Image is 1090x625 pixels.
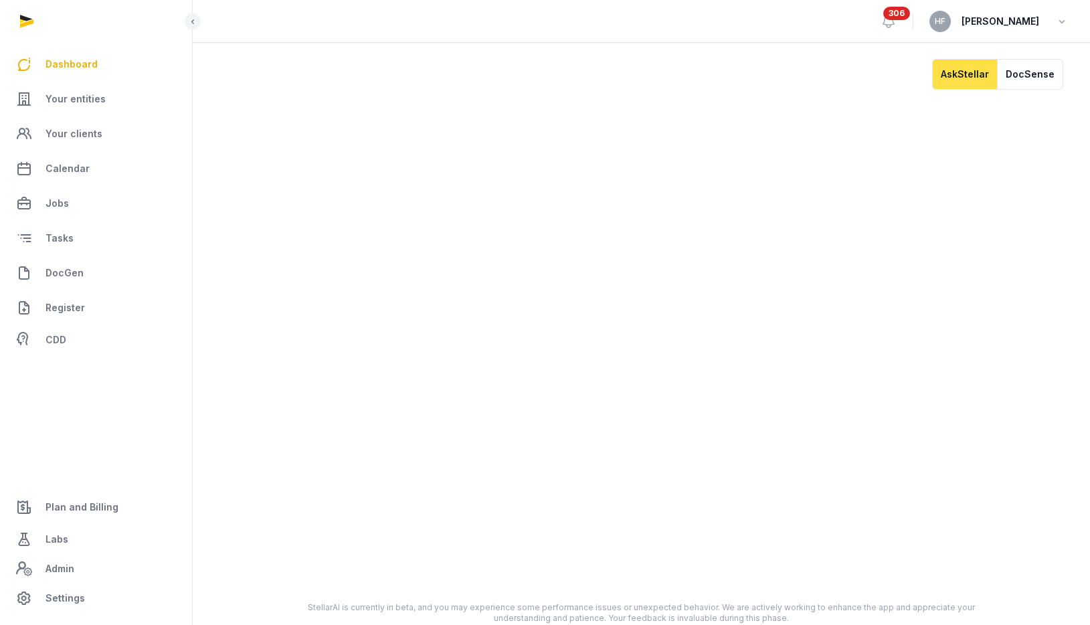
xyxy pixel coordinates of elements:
[11,153,181,185] a: Calendar
[929,11,951,32] button: HF
[46,56,98,72] span: Dashboard
[997,59,1063,90] button: DocSense
[11,327,181,353] a: CDD
[11,523,181,555] a: Labs
[46,230,74,246] span: Tasks
[11,83,181,115] a: Your entities
[46,195,69,211] span: Jobs
[46,300,85,316] span: Register
[11,582,181,614] a: Settings
[46,531,68,547] span: Labs
[46,332,66,348] span: CDD
[11,292,181,324] a: Register
[11,187,181,219] a: Jobs
[962,13,1039,29] span: [PERSON_NAME]
[46,126,102,142] span: Your clients
[46,499,118,515] span: Plan and Billing
[11,118,181,150] a: Your clients
[883,7,910,20] span: 306
[46,561,74,577] span: Admin
[46,590,85,606] span: Settings
[46,265,84,281] span: DocGen
[935,17,945,25] span: HF
[11,257,181,289] a: DocGen
[46,91,106,107] span: Your entities
[11,491,181,523] a: Plan and Billing
[282,602,1000,624] div: StellarAI is currently in beta, and you may experience some performance issues or unexpected beha...
[11,48,181,80] a: Dashboard
[11,555,181,582] a: Admin
[932,59,997,90] button: AskStellar
[46,161,90,177] span: Calendar
[11,222,181,254] a: Tasks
